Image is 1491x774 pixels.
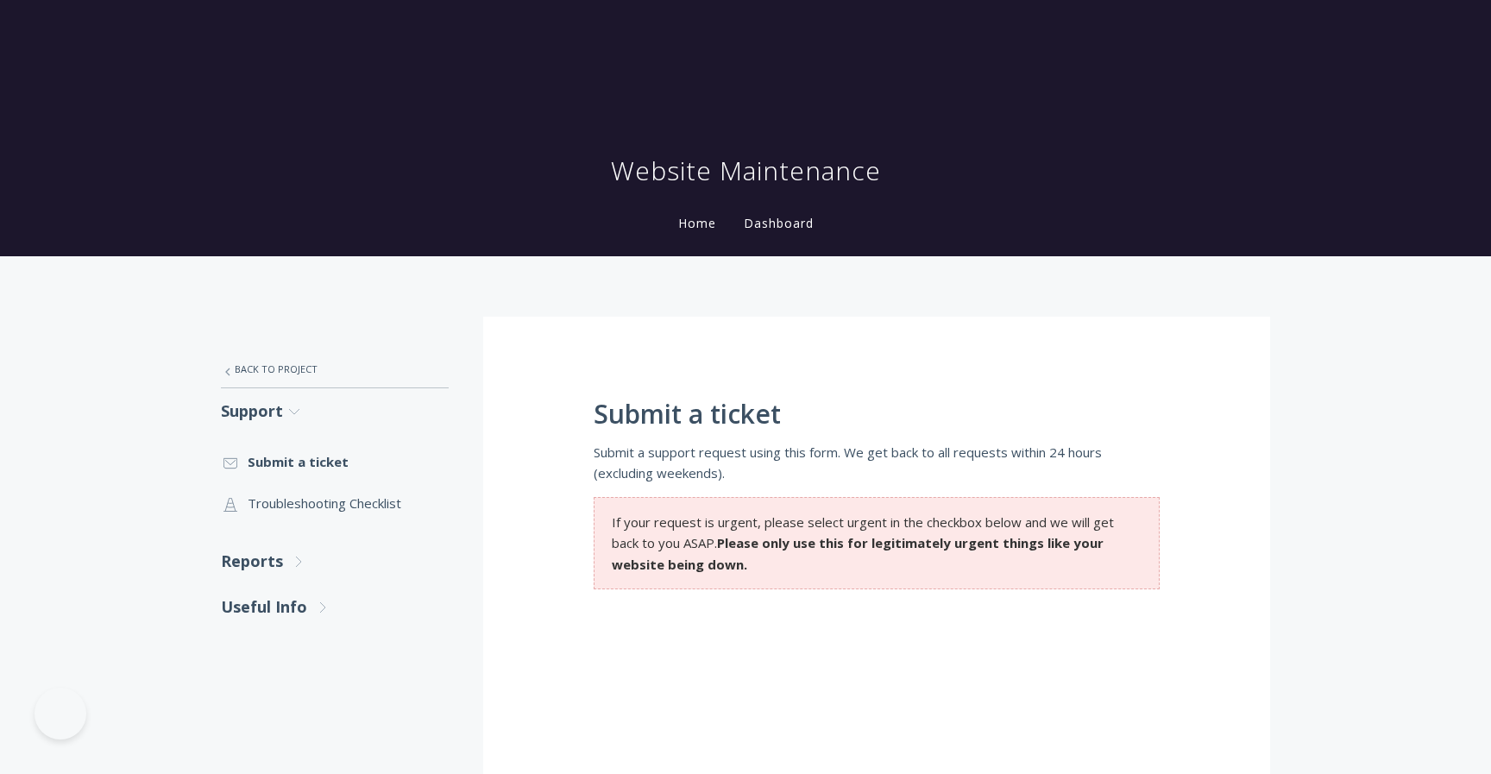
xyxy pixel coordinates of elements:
iframe: Toggle Customer Support [35,688,86,739]
section: If your request is urgent, please select urgent in the checkbox below and we will get back to you... [594,497,1160,589]
a: Troubleshooting Checklist [221,482,449,524]
a: Submit a ticket [221,441,449,482]
a: Home [675,215,720,231]
h1: Submit a ticket [594,400,1160,429]
a: Back to Project [221,351,449,387]
h1: Website Maintenance [611,154,881,188]
a: Useful Info [221,584,449,630]
a: Support [221,388,449,434]
a: Dashboard [740,215,817,231]
p: Submit a support request using this form. We get back to all requests within 24 hours (excluding ... [594,442,1160,484]
strong: Please only use this for legitimately urgent things like your website being down. [612,534,1104,572]
a: Reports [221,538,449,584]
